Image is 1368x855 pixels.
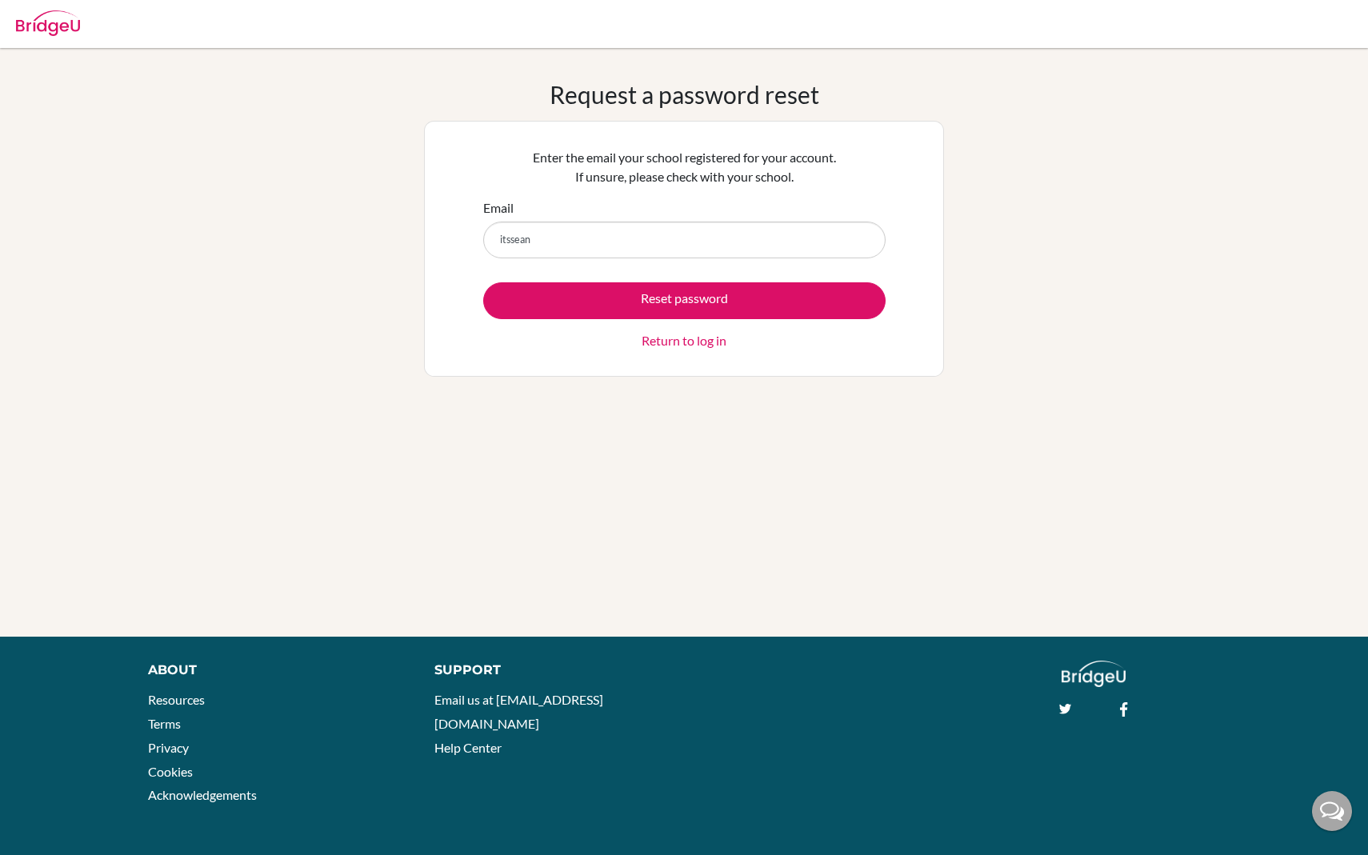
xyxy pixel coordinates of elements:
a: Help Center [434,740,502,755]
img: Bridge-U [16,10,80,36]
a: Return to log in [642,331,726,350]
a: Email us at [EMAIL_ADDRESS][DOMAIN_NAME] [434,692,603,731]
button: Reset password [483,282,886,319]
a: Acknowledgements [148,787,257,802]
a: Cookies [148,764,193,779]
div: About [148,661,398,680]
h1: Request a password reset [550,80,819,109]
a: Resources [148,692,205,707]
a: Privacy [148,740,189,755]
div: Support [434,661,666,680]
label: Email [483,198,514,218]
p: Enter the email your school registered for your account. If unsure, please check with your school. [483,148,886,186]
img: logo_white@2x-f4f0deed5e89b7ecb1c2cc34c3e3d731f90f0f143d5ea2071677605dd97b5244.png [1062,661,1126,687]
span: Help [37,11,70,26]
a: Terms [148,716,181,731]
